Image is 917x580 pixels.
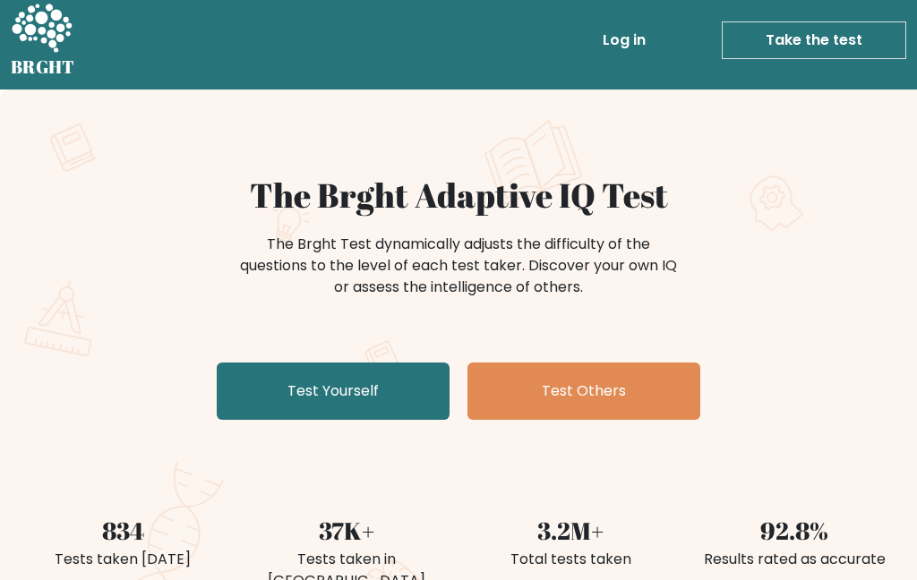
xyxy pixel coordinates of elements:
[722,21,906,59] a: Take the test
[469,549,672,570] div: Total tests taken
[693,549,896,570] div: Results rated as accurate
[21,549,224,570] div: Tests taken [DATE]
[217,362,450,420] a: Test Yourself
[11,56,75,78] h5: BRGHT
[21,175,896,216] h1: The Brght Adaptive IQ Test
[469,513,672,549] div: 3.2M+
[693,513,896,549] div: 92.8%
[235,234,682,298] div: The Brght Test dynamically adjusts the difficulty of the questions to the level of each test take...
[245,513,448,549] div: 37K+
[467,362,700,420] a: Test Others
[596,22,653,58] a: Log in
[21,513,224,549] div: 834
